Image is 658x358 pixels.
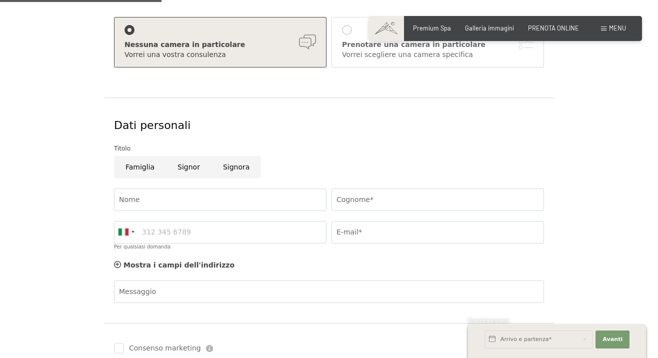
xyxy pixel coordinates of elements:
[468,318,509,324] span: Richiesta express
[124,40,316,50] div: Nessuna camera in particolare
[114,244,170,249] label: Per qualsiasi domanda
[114,118,544,133] div: Dati personali
[609,24,626,32] span: Menu
[465,24,514,32] a: Galleria immagini
[114,143,544,153] div: Titolo
[342,50,533,60] div: Vorrei scegliere una camera specifica
[342,40,533,50] div: Prenotare una camera in particolare
[114,221,137,243] div: Italy (Italia): +39
[114,221,326,243] input: 312 345 6789
[528,24,579,32] a: PRENOTA ONLINE
[123,261,234,269] span: Mostra i campi dell'indirizzo
[413,24,451,32] a: Premium Spa
[595,330,629,348] button: Avanti
[602,335,622,343] span: Avanti
[124,50,316,60] div: Vorrei una vostra consulenza
[129,343,201,353] span: Consenso marketing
